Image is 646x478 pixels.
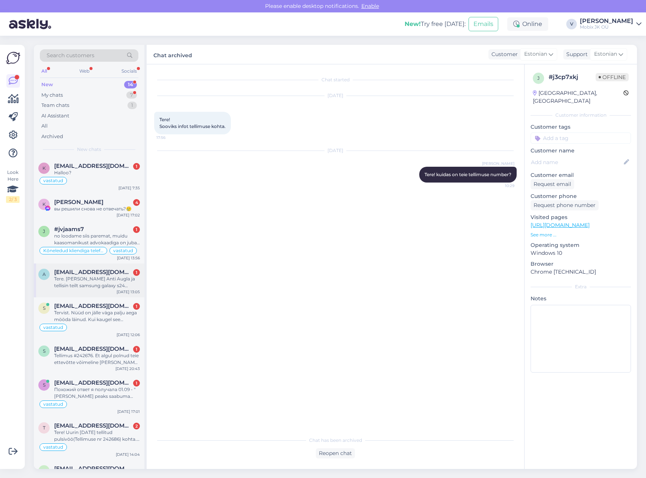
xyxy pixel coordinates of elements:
[154,92,517,99] div: [DATE]
[594,50,617,58] span: Estonian
[115,366,140,371] div: [DATE] 20:43
[117,409,140,414] div: [DATE] 17:01
[488,50,518,58] div: Customer
[531,200,599,210] div: Request phone number
[133,199,140,206] div: 4
[133,226,140,233] div: 1
[43,325,63,330] span: vastatud
[54,199,103,206] span: Karina Terras
[425,172,511,177] span: Tere! kuidas on teie tellimuse number?
[77,146,101,153] span: New chats
[531,283,631,290] div: Extra
[531,222,590,228] a: [URL][DOMAIN_NAME]
[54,233,140,246] div: no loodame siis paremat, muidu kaasomanikust advokaadiga on juba räägitud [PERSON_NAME] ka torkid...
[126,91,137,99] div: 7
[54,346,132,352] span: sulev.maesaar@gmail.com
[43,402,63,406] span: vastatud
[531,123,631,131] p: Customer tags
[124,81,137,88] div: 14
[531,132,631,144] input: Add a tag
[549,73,596,82] div: # j3cp7xkj
[309,437,362,444] span: Chat has been archived
[531,295,631,303] p: Notes
[133,303,140,310] div: 1
[41,122,48,130] div: All
[6,169,20,203] div: Look Here
[537,75,540,81] span: j
[531,268,631,276] p: Chrome [TECHNICAL_ID]
[54,309,140,323] div: Tervist. Nüüd on jälle väga palju aega mööda läinud. Kui kaugel see tagasimakse teostamine on? #2...
[113,248,133,253] span: vastatud
[54,276,140,289] div: Tere. [PERSON_NAME] Anti Augla ja tellisin teilt samsung galaxy s24 [DATE]. Tellimuse number on #...
[42,165,46,171] span: k
[524,50,547,58] span: Estonian
[531,112,631,119] div: Customer information
[43,305,45,311] span: s
[117,212,140,218] div: [DATE] 17:02
[596,73,629,81] span: Offline
[580,24,633,30] div: Mobix JK OÜ
[133,380,140,387] div: 1
[156,135,185,140] span: 17:56
[54,352,140,366] div: Tellimus #242676. Et algul polnud teie ettevõtte võimeline [PERSON_NAME] tarnima ja nüüd pole ise...
[405,20,466,29] div: Try free [DATE]:
[531,179,574,189] div: Request email
[507,17,548,31] div: Online
[42,271,46,277] span: a
[580,18,641,30] a: [PERSON_NAME]Mobix JK OÜ
[316,448,355,458] div: Reopen chat
[41,133,63,140] div: Archived
[580,18,633,24] div: [PERSON_NAME]
[566,19,577,29] div: V
[42,468,46,473] span: k
[47,52,94,59] span: Search customers
[127,102,137,109] div: 1
[153,49,192,59] label: Chat archived
[159,117,226,129] span: Tere! Sooviks infot tellimuse kohta.
[117,255,140,261] div: [DATE] 13:56
[78,66,91,76] div: Web
[54,386,140,400] div: Похожий ответ я получала 01.09 - "[PERSON_NAME] peaks saabuma [PERSON_NAME] nädala jooksul.". При...
[116,452,140,457] div: [DATE] 14:04
[118,185,140,191] div: [DATE] 7:35
[469,17,498,31] button: Emails
[531,213,631,221] p: Visited pages
[133,269,140,276] div: 1
[133,346,140,353] div: 1
[54,379,132,386] span: svetlana_shupenko@mail.ru
[117,289,140,295] div: [DATE] 13:05
[6,196,20,203] div: 2 / 3
[405,20,421,27] b: New!
[133,423,140,429] div: 2
[531,249,631,257] p: Windows 10
[43,248,103,253] span: Kõneledud kliendiga telefoni teel
[42,201,46,207] span: K
[54,303,132,309] span: sulev.maesaar@gmail.com
[120,66,138,76] div: Socials
[117,332,140,338] div: [DATE] 12:06
[43,348,45,354] span: s
[41,112,69,120] div: AI Assistant
[40,66,49,76] div: All
[533,89,623,105] div: [GEOGRAPHIC_DATA], [GEOGRAPHIC_DATA]
[41,81,53,88] div: New
[531,241,631,249] p: Operating system
[531,192,631,200] p: Customer phone
[43,228,45,234] span: j
[154,76,517,83] div: Chat started
[482,161,514,166] span: [PERSON_NAME]
[41,102,69,109] div: Team chats
[563,50,588,58] div: Support
[43,445,63,449] span: vastatud
[531,260,631,268] p: Browser
[43,178,63,183] span: vastatud
[54,465,132,472] span: katjaatamanova2012@gmail.com
[54,163,132,169] span: kunnissandra@gmail.com
[43,425,45,431] span: t
[54,422,132,429] span: timo.truu@mail.ee
[133,163,140,170] div: 1
[531,158,622,166] input: Add name
[41,91,63,99] div: My chats
[54,169,140,176] div: Halloo?
[43,382,45,388] span: s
